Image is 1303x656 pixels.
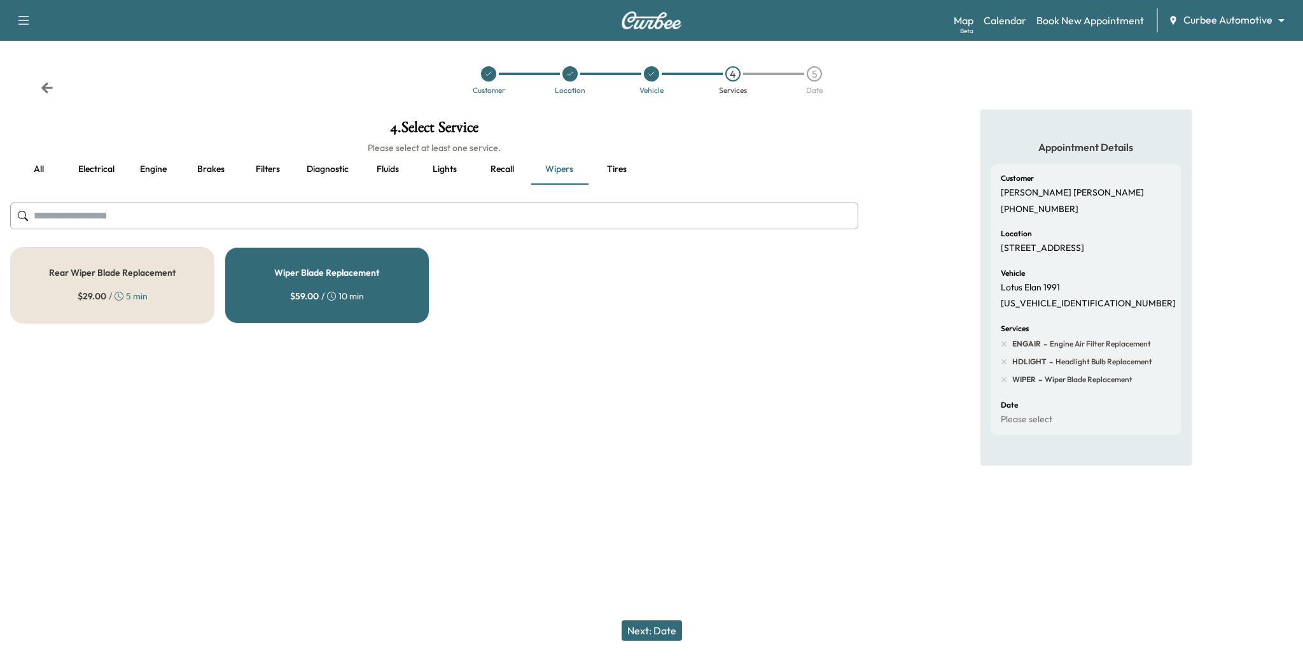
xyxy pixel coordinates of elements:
[1042,374,1132,385] span: Wiper Blade Replacement
[78,290,148,303] div: / 5 min
[1047,339,1151,349] span: Engine Air Filter Replacement
[1001,282,1060,294] p: Lotus Elan 1991
[621,11,682,29] img: Curbee Logo
[10,141,858,154] h6: Please select at least one service.
[1001,401,1018,409] h6: Date
[1036,13,1144,28] a: Book New Appointment
[622,620,682,641] button: Next: Date
[182,154,239,185] button: Brakes
[1012,339,1041,349] span: ENGAIR
[639,87,664,94] div: Vehicle
[719,87,747,94] div: Services
[67,154,125,185] button: Electrical
[49,268,176,277] h5: Rear Wiper Blade Replacement
[960,26,973,36] div: Beta
[1047,355,1053,368] span: -
[78,290,106,303] span: $ 29.00
[41,82,53,94] div: Back
[1183,13,1272,27] span: Curbee Automotive
[1001,175,1034,182] h6: Customer
[1001,325,1029,332] h6: Services
[10,154,858,185] div: basic tabs example
[725,66,741,82] div: 4
[473,154,531,185] button: Recall
[984,13,1026,28] a: Calendar
[416,154,473,185] button: Lights
[991,140,1181,154] h5: Appointment Details
[290,290,319,303] span: $ 59.00
[1001,414,1052,425] p: Please select
[1012,357,1047,367] span: HDLIGHT
[1036,373,1042,386] span: -
[1001,243,1084,254] p: [STREET_ADDRESS]
[555,87,585,94] div: Location
[10,154,67,185] button: all
[531,154,588,185] button: Wipers
[1053,357,1152,367] span: Headlight Bulb Replacement
[125,154,182,185] button: Engine
[1001,298,1176,310] p: [US_VEHICLE_IDENTIFICATION_NUMBER]
[473,87,505,94] div: Customer
[274,268,379,277] h5: Wiper Blade Replacement
[290,290,364,303] div: / 10 min
[1001,230,1032,238] h6: Location
[1001,187,1144,199] p: [PERSON_NAME] [PERSON_NAME]
[296,154,359,185] button: Diagnostic
[807,66,822,82] div: 5
[10,120,858,141] h1: 4 . Select Service
[954,13,973,28] a: MapBeta
[1012,374,1036,385] span: WIPER
[239,154,296,185] button: Filters
[806,87,823,94] div: Date
[1001,269,1025,277] h6: Vehicle
[1001,204,1078,215] p: [PHONE_NUMBER]
[588,154,645,185] button: Tires
[359,154,416,185] button: Fluids
[1041,338,1047,350] span: -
